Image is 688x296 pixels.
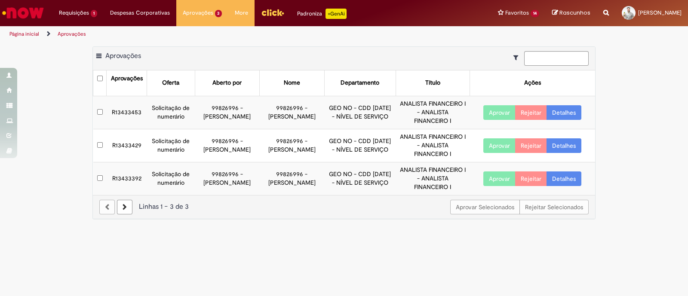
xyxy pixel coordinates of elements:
[260,96,324,129] td: 99826996 - [PERSON_NAME]
[483,138,516,153] button: Aprovar
[552,9,590,17] a: Rascunhos
[212,79,242,87] div: Aberto por
[297,9,347,19] div: Padroniza
[260,129,324,162] td: 99826996 - [PERSON_NAME]
[341,79,379,87] div: Departamento
[147,96,195,129] td: Solicitação de numerário
[326,9,347,19] p: +GenAi
[324,96,396,129] td: GEO NO - CDD [DATE] - NÍVEL DE SERVIÇO
[505,9,529,17] span: Favoritos
[524,79,541,87] div: Ações
[559,9,590,17] span: Rascunhos
[105,52,141,60] span: Aprovações
[147,162,195,195] td: Solicitação de numerário
[107,96,147,129] td: R13433453
[324,162,396,195] td: GEO NO - CDD [DATE] - NÍVEL DE SERVIÇO
[235,9,248,17] span: More
[195,96,259,129] td: 99826996 - [PERSON_NAME]
[91,10,97,17] span: 1
[107,129,147,162] td: R13433429
[284,79,300,87] div: Nome
[396,96,470,129] td: ANALISTA FINANCEIRO I - ANALISTA FINANCEIRO I
[215,10,222,17] span: 3
[107,162,147,195] td: R13433392
[110,9,170,17] span: Despesas Corporativas
[396,129,470,162] td: ANALISTA FINANCEIRO I - ANALISTA FINANCEIRO I
[1,4,45,21] img: ServiceNow
[515,171,547,186] button: Rejeitar
[6,26,452,42] ul: Trilhas de página
[59,9,89,17] span: Requisições
[638,9,682,16] span: [PERSON_NAME]
[513,55,522,61] i: Mostrar filtros para: Suas Solicitações
[483,105,516,120] button: Aprovar
[547,171,581,186] a: Detalhes
[99,202,589,212] div: Linhas 1 − 3 de 3
[111,74,143,83] div: Aprovações
[195,162,259,195] td: 99826996 - [PERSON_NAME]
[531,10,539,17] span: 14
[483,171,516,186] button: Aprovar
[58,31,86,37] a: Aprovações
[396,162,470,195] td: ANALISTA FINANCEIRO I - ANALISTA FINANCEIRO I
[195,129,259,162] td: 99826996 - [PERSON_NAME]
[107,70,147,96] th: Aprovações
[261,6,284,19] img: click_logo_yellow_360x200.png
[147,129,195,162] td: Solicitação de numerário
[515,105,547,120] button: Rejeitar
[162,79,179,87] div: Oferta
[183,9,213,17] span: Aprovações
[547,138,581,153] a: Detalhes
[324,129,396,162] td: GEO NO - CDD [DATE] - NÍVEL DE SERVIÇO
[515,138,547,153] button: Rejeitar
[260,162,324,195] td: 99826996 - [PERSON_NAME]
[9,31,39,37] a: Página inicial
[425,79,440,87] div: Título
[547,105,581,120] a: Detalhes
